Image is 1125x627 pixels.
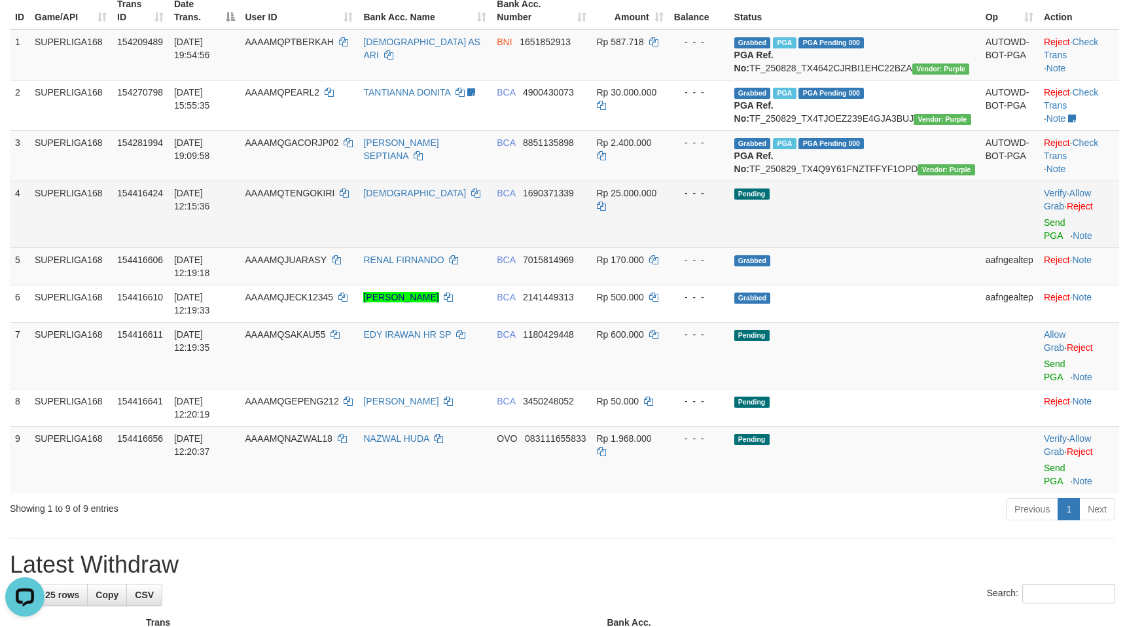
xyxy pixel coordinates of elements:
td: TF_250828_TX4642CJRBI1EHC22BZA [729,29,980,81]
span: 154416606 [117,255,163,265]
span: AAAAMQGACORJP02 [245,137,339,148]
td: TF_250829_TX4Q9Y61FNZTFFYF1OPD [729,130,980,181]
td: SUPERLIGA168 [29,389,112,426]
span: Marked by aafchhiseyha [773,37,796,48]
span: 154209489 [117,37,163,47]
td: 7 [10,322,29,389]
span: Copy 1180429448 to clipboard [523,329,574,340]
td: aafngealtep [980,285,1039,322]
span: CSV [135,590,154,600]
td: AUTOWD-BOT-PGA [980,29,1039,81]
td: aafngealtep [980,247,1039,285]
span: AAAAMQPTBERKAH [245,37,334,47]
td: 1 [10,29,29,81]
span: BCA [497,188,515,198]
span: Pending [734,188,770,200]
a: [PERSON_NAME] SEPTIANA [363,137,438,161]
span: Rp 2.400.000 [597,137,652,148]
div: - - - [674,86,724,99]
div: Showing 1 to 9 of 9 entries [10,497,459,515]
a: Reject [1044,87,1070,98]
span: Copy 083111655833 to clipboard [525,433,586,444]
span: 154416656 [117,433,163,444]
div: - - - [674,136,724,149]
span: 154281994 [117,137,163,148]
div: - - - [674,187,724,200]
b: PGA Ref. No: [734,151,774,174]
span: Grabbed [734,88,771,99]
td: 5 [10,247,29,285]
span: Copy 1651852913 to clipboard [520,37,571,47]
td: 4 [10,181,29,247]
span: [DATE] 12:19:35 [174,329,210,353]
a: Verify [1044,188,1067,198]
a: Next [1079,498,1115,520]
span: Marked by aafmaleo [773,88,796,99]
b: PGA Ref. No: [734,50,774,73]
span: PGA Pending [798,138,864,149]
a: Reject [1044,396,1070,406]
span: Pending [734,397,770,408]
span: Copy 8851135898 to clipboard [523,137,574,148]
span: AAAAMQNAZWAL18 [245,433,332,444]
td: · · [1039,181,1119,247]
h1: Latest Withdraw [10,552,1115,578]
span: Rp 500.000 [597,292,644,302]
a: Send PGA [1044,217,1065,241]
span: 154416424 [117,188,163,198]
span: [DATE] 19:54:56 [174,37,210,60]
a: [DEMOGRAPHIC_DATA] [363,188,466,198]
td: · [1039,247,1119,285]
span: PGA Pending [798,88,864,99]
td: SUPERLIGA168 [29,426,112,493]
span: OVO [497,433,517,444]
span: BNI [497,37,512,47]
a: Note [1072,292,1092,302]
span: BCA [497,396,515,406]
span: Rp 50.000 [597,396,639,406]
td: · · [1039,29,1119,81]
a: Previous [1006,498,1058,520]
td: · · [1039,426,1119,493]
a: Reject [1067,342,1093,353]
span: 154416610 [117,292,163,302]
span: Vendor URL: https://trx4.1velocity.biz [918,164,974,175]
td: · · [1039,80,1119,130]
div: - - - [674,432,724,445]
span: BCA [497,87,515,98]
td: SUPERLIGA168 [29,247,112,285]
span: BCA [497,292,515,302]
span: AAAAMQJUARASY [245,255,327,265]
td: 3 [10,130,29,181]
td: · · [1039,130,1119,181]
span: · [1044,329,1067,353]
a: 1 [1058,498,1080,520]
span: Copy 3450248052 to clipboard [523,396,574,406]
span: BCA [497,137,515,148]
td: AUTOWD-BOT-PGA [980,80,1039,130]
a: Note [1046,164,1066,174]
span: [DATE] 12:20:37 [174,433,210,457]
span: Rp 30.000.000 [597,87,657,98]
a: RENAL FIRNANDO [363,255,444,265]
td: SUPERLIGA168 [29,29,112,81]
span: Vendor URL: https://trx4.1velocity.biz [914,114,971,125]
a: Note [1046,113,1066,124]
span: Rp 25.000.000 [597,188,657,198]
span: AAAAMQPEARL2 [245,87,320,98]
td: · [1039,285,1119,322]
a: Allow Grab [1044,188,1091,211]
td: 9 [10,426,29,493]
div: - - - [674,328,724,341]
a: Allow Grab [1044,433,1091,457]
span: Pending [734,434,770,445]
td: · [1039,389,1119,426]
td: SUPERLIGA168 [29,285,112,322]
a: Copy [87,584,127,606]
a: TANTIANNA DONITA [363,87,450,98]
a: [PERSON_NAME] [363,292,438,302]
td: SUPERLIGA168 [29,181,112,247]
span: Rp 1.968.000 [597,433,652,444]
a: Send PGA [1044,359,1065,382]
span: [DATE] 12:19:18 [174,255,210,278]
